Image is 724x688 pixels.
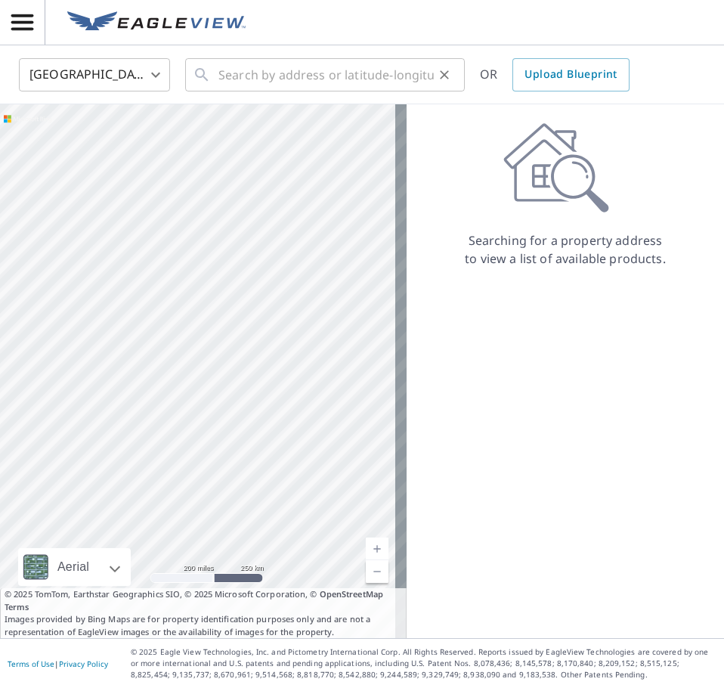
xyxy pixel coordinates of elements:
img: EV Logo [67,11,246,34]
a: OpenStreetMap [320,588,383,600]
p: Searching for a property address to view a list of available products. [464,231,667,268]
a: Current Level 5, Zoom In [366,538,388,560]
p: | [8,659,108,668]
div: Aerial [18,548,131,586]
a: Current Level 5, Zoom Out [366,560,388,583]
a: Terms [5,601,29,612]
button: Clear [434,64,455,85]
a: Terms of Use [8,659,54,669]
a: EV Logo [58,2,255,43]
div: [GEOGRAPHIC_DATA] [19,54,170,96]
p: © 2025 Eagle View Technologies, Inc. and Pictometry International Corp. All Rights Reserved. Repo... [131,646,716,680]
a: Privacy Policy [59,659,108,669]
div: OR [480,58,630,91]
div: Aerial [53,548,94,586]
span: © 2025 TomTom, Earthstar Geographics SIO, © 2025 Microsoft Corporation, © [5,588,402,613]
input: Search by address or latitude-longitude [218,54,434,96]
span: Upload Blueprint [524,65,617,84]
a: Upload Blueprint [512,58,629,91]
